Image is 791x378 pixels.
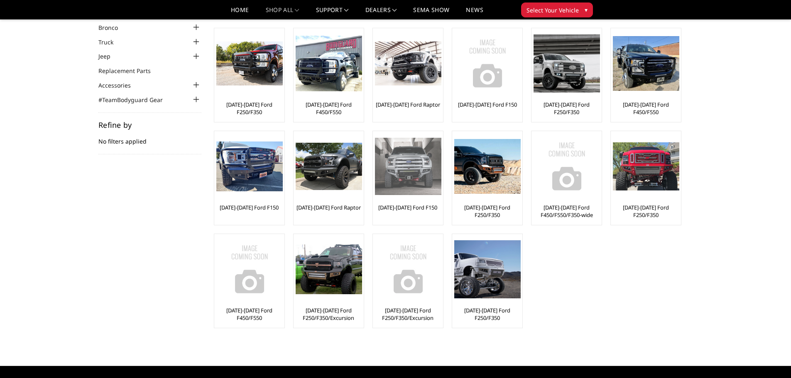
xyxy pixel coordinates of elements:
[98,52,121,61] a: Jeep
[220,204,279,211] a: [DATE]-[DATE] Ford F150
[454,307,520,322] a: [DATE]-[DATE] Ford F250/F350
[534,133,600,200] img: No Image
[216,236,283,302] img: No Image
[458,101,517,108] a: [DATE]-[DATE] Ford F150
[98,95,173,104] a: #TeamBodyguard Gear
[266,7,299,19] a: shop all
[749,338,791,378] iframe: Chat Widget
[98,66,161,75] a: Replacement Parts
[98,121,201,154] div: No filters applied
[296,307,362,322] a: [DATE]-[DATE] Ford F250/F350/Excursion
[454,30,521,97] img: No Image
[534,204,600,219] a: [DATE]-[DATE] Ford F450/F550/F350-wide
[216,307,282,322] a: [DATE]-[DATE] Ford F450/F550
[316,7,349,19] a: Support
[613,101,679,116] a: [DATE]-[DATE] Ford F450/F550
[231,7,249,19] a: Home
[98,81,141,90] a: Accessories
[534,101,600,116] a: [DATE]-[DATE] Ford F250/F350
[454,30,520,97] a: No Image
[296,204,361,211] a: [DATE]-[DATE] Ford Raptor
[527,6,579,15] span: Select Your Vehicle
[216,101,282,116] a: [DATE]-[DATE] Ford F250/F350
[585,5,588,14] span: ▾
[296,101,362,116] a: [DATE]-[DATE] Ford F450/F550
[413,7,449,19] a: SEMA Show
[378,204,437,211] a: [DATE]-[DATE] Ford F150
[216,236,282,302] a: No Image
[98,121,201,129] h5: Refine by
[376,101,440,108] a: [DATE]-[DATE] Ford Raptor
[375,236,441,302] img: No Image
[375,236,441,302] a: No Image
[98,23,128,32] a: Bronco
[613,204,679,219] a: [DATE]-[DATE] Ford F250/F350
[365,7,397,19] a: Dealers
[521,2,593,17] button: Select Your Vehicle
[98,38,124,46] a: Truck
[454,204,520,219] a: [DATE]-[DATE] Ford F250/F350
[375,307,441,322] a: [DATE]-[DATE] Ford F250/F350/Excursion
[466,7,483,19] a: News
